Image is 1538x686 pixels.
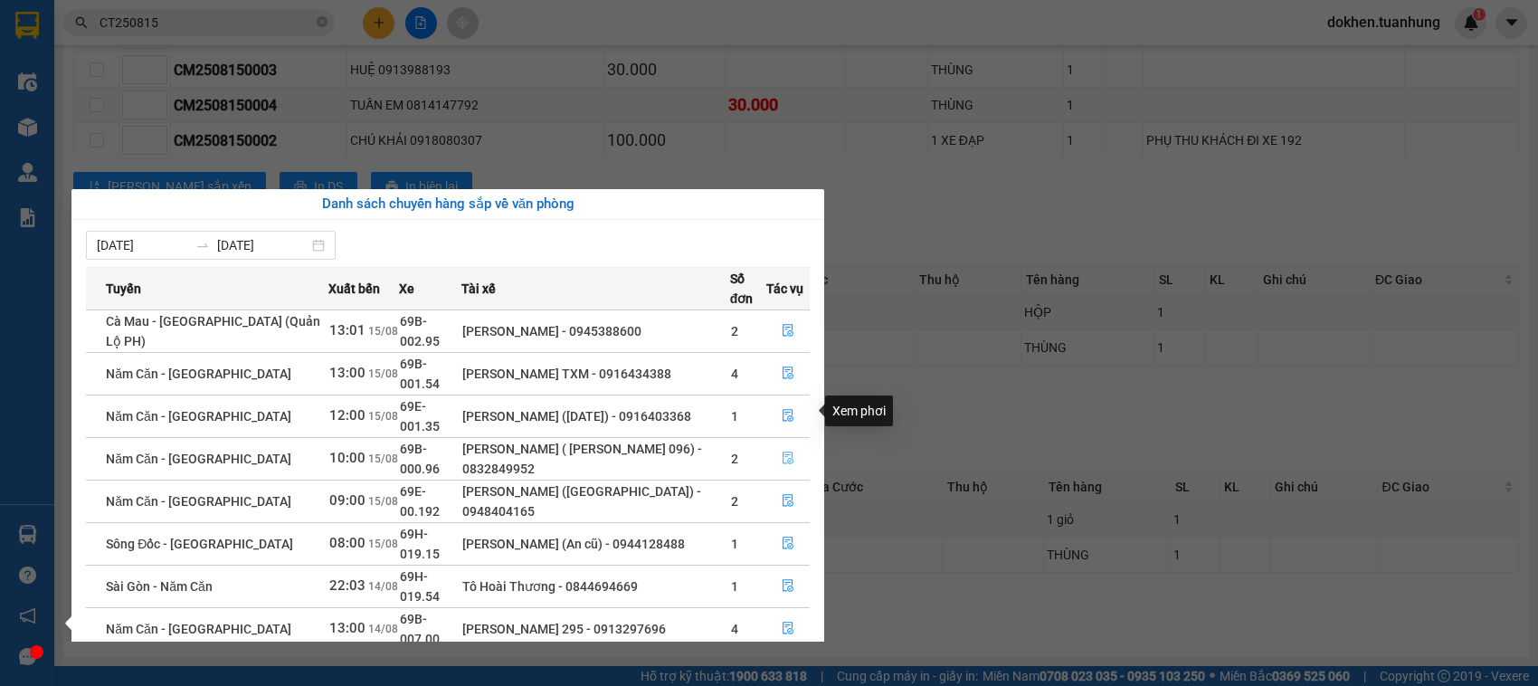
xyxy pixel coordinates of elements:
span: phone [104,66,119,81]
button: file-done [767,317,809,346]
span: Tác vụ [766,279,803,299]
span: Năm Căn - [GEOGRAPHIC_DATA] [106,409,291,424]
span: 15/08 [368,453,398,465]
b: [PERSON_NAME] [104,12,256,34]
span: file-done [782,409,794,424]
span: 2 [731,324,738,338]
span: 15/08 [368,495,398,508]
div: Tô Hoài Thương - 0844694669 [462,576,729,596]
span: 69H-019.15 [400,527,440,561]
span: 14/08 [368,623,398,635]
span: file-done [782,367,794,381]
span: 69E-001.35 [400,399,440,434]
span: 69B-001.54 [400,357,440,391]
button: file-done [767,402,809,431]
button: file-done [767,444,809,473]
span: to [195,238,210,252]
span: Số đơn [730,269,766,309]
span: 12:00 [329,407,366,424]
span: 09:00 [329,492,366,509]
span: 4 [731,367,738,381]
span: environment [104,43,119,58]
div: [PERSON_NAME] (An cũ) - 0944128488 [462,534,729,554]
span: 69B-007.00 [400,612,440,646]
span: 1 [731,579,738,594]
span: swap-right [195,238,210,252]
button: file-done [767,487,809,516]
span: Xe [399,279,414,299]
span: Xuất bến [328,279,380,299]
button: file-done [767,572,809,601]
span: Sông Đốc - [GEOGRAPHIC_DATA] [106,537,293,551]
span: 69H-019.54 [400,569,440,604]
span: Tuyến [106,279,141,299]
li: 02839.63.63.63 [8,62,345,85]
span: 13:00 [329,365,366,381]
span: 22:03 [329,577,366,594]
span: 14/08 [368,580,398,593]
span: 1 [731,537,738,551]
span: 15/08 [368,325,398,338]
span: 69B-000.96 [400,442,440,476]
div: [PERSON_NAME] - 0945388600 [462,321,729,341]
span: Tài xế [461,279,496,299]
span: 15/08 [368,538,398,550]
span: Cà Mau - [GEOGRAPHIC_DATA] (Quản Lộ PH) [106,314,320,348]
span: file-done [782,324,794,338]
input: Đến ngày [217,235,309,255]
span: file-done [782,579,794,594]
span: file-done [782,452,794,466]
button: file-done [767,359,809,388]
span: 08:00 [329,535,366,551]
div: Danh sách chuyến hàng sắp về văn phòng [86,194,810,215]
button: file-done [767,615,809,643]
input: Từ ngày [97,235,188,255]
span: file-done [782,494,794,509]
span: 69B-002.95 [400,314,440,348]
span: 13:00 [329,620,366,636]
li: 85 [PERSON_NAME] [8,40,345,62]
span: 10:00 [329,450,366,466]
span: 13:01 [329,322,366,338]
button: file-done [767,529,809,558]
div: Xem phơi [825,395,893,426]
span: 2 [731,494,738,509]
div: [PERSON_NAME] ([DATE]) - 0916403368 [462,406,729,426]
span: Năm Căn - [GEOGRAPHIC_DATA] [106,622,291,636]
div: [PERSON_NAME] TXM - 0916434388 [462,364,729,384]
span: 1 [731,409,738,424]
div: [PERSON_NAME] ([GEOGRAPHIC_DATA]) - 0948404165 [462,481,729,521]
div: [PERSON_NAME] ( [PERSON_NAME] 096) - 0832849952 [462,439,729,479]
span: Năm Căn - [GEOGRAPHIC_DATA] [106,494,291,509]
span: Sài Gòn - Năm Căn [106,579,213,594]
span: 4 [731,622,738,636]
span: 15/08 [368,367,398,380]
span: Năm Căn - [GEOGRAPHIC_DATA] [106,452,291,466]
span: 69E-00.192 [400,484,440,519]
span: file-done [782,537,794,551]
b: GỬI : VP Cần Thơ [8,113,201,143]
span: Năm Căn - [GEOGRAPHIC_DATA] [106,367,291,381]
span: 15/08 [368,410,398,423]
div: [PERSON_NAME] 295 - 0913297696 [462,619,729,639]
span: file-done [782,622,794,636]
span: 2 [731,452,738,466]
